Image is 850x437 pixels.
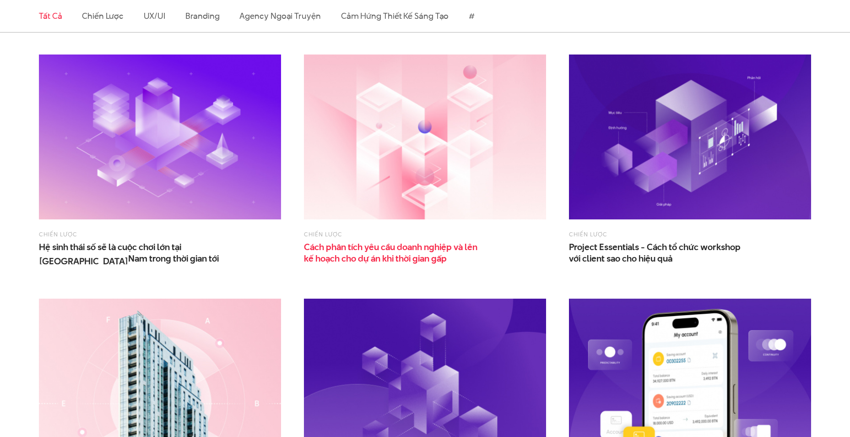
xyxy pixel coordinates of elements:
[39,241,222,264] span: Hệ sinh thái số sẽ là cuộc chơi lớn tại [GEOGRAPHIC_DATA]
[469,10,475,22] a: #
[304,253,447,264] span: kế hoạch cho dự án khi thời gian gấp
[239,10,320,22] a: Agency ngoại truyện
[128,253,219,264] span: Nam trong thời gian tới
[341,10,449,22] a: Cảm hứng thiết kế sáng tạo
[304,241,487,264] span: Cách phân tích yêu cầu doanh nghiệp và lên
[304,55,546,219] img: Cách phân tích yêu cầu doanh nghiệp và lên kế hoạch cho dự án khi thời gian gấp
[569,253,672,264] span: với client sao cho hiệu quả
[144,10,166,22] a: UX/UI
[569,230,607,238] a: Chiến lược
[569,241,752,264] span: Project Essentials - Cách tổ chức workshop
[39,10,62,22] a: Tất cả
[304,241,487,264] a: Cách phân tích yêu cầu doanh nghiệp và lênkế hoạch cho dự án khi thời gian gấp
[569,241,752,264] a: Project Essentials - Cách tổ chức workshopvới client sao cho hiệu quả
[569,55,811,219] img: Project Essentials - Cách tổ chức workshop với client
[304,230,342,238] a: Chiến lược
[185,10,219,22] a: Branding
[39,55,281,219] img: Hệ sinh thái số sẽ là cuộc chơi lớn tại Việt Nam trong thời gian tới
[39,241,222,264] a: Hệ sinh thái số sẽ là cuộc chơi lớn tại [GEOGRAPHIC_DATA]Nam trong thời gian tới
[39,230,77,238] a: Chiến lược
[82,10,123,22] a: Chiến lược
